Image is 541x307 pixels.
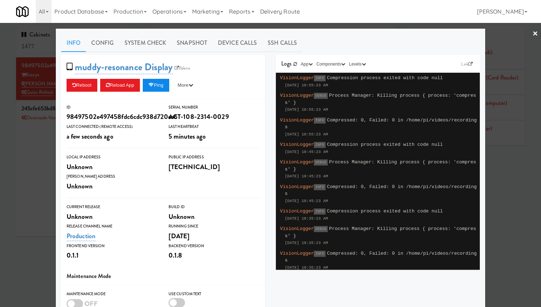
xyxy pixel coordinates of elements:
span: [DATE] 10:45:23 AM [285,199,328,203]
div: Release Channel Name [67,223,158,230]
span: VisionLogger [280,159,314,165]
span: DEBUG [314,93,328,99]
div: Build Id [169,203,260,211]
a: SSH Calls [262,34,302,52]
span: VisionLogger [280,75,314,81]
span: Maintenance Mode [67,272,111,280]
span: INFO [314,184,325,190]
span: [DATE] 10:35:23 AM [285,216,328,221]
span: INFO [314,208,325,215]
span: Compressed: 0, Failed: 0 in /home/pi/videos/recordings [285,184,477,197]
span: Logs [281,59,292,68]
span: INFO [314,117,325,124]
a: Device Calls [213,34,262,52]
div: Unknown [67,211,158,223]
span: VisionLogger [280,208,314,214]
div: Maintenance Mode [67,291,158,298]
a: Snapshot [171,34,213,52]
div: Serial Number [169,104,260,111]
div: 0.1.8 [169,249,260,262]
div: ACT-108-2314-0029 [169,111,260,123]
span: Process Manager: Killing process { process: 'compress' } [285,93,476,105]
div: [PERSON_NAME] Address [67,173,158,180]
span: [DATE] 10:55:23 AM [285,83,328,87]
span: VisionLogger [280,251,314,256]
div: Local IP Address [67,154,158,161]
span: a few seconds ago [67,131,113,141]
button: Reboot [67,79,97,92]
span: VisionLogger [280,117,314,123]
a: Config [86,34,119,52]
span: DEBUG [314,226,328,232]
span: VisionLogger [280,142,314,147]
span: VisionLogger [280,184,314,190]
a: Balena [173,64,192,72]
a: Info [61,34,86,52]
span: Process Manager: Killing process { process: 'compress' } [285,159,476,172]
button: More [172,79,199,92]
button: App [299,61,315,68]
div: Public IP Address [169,154,260,161]
span: 5 minutes ago [169,131,206,141]
span: Compressed: 0, Failed: 0 in /home/pi/videos/recordings [285,251,477,263]
div: Last Connected (Remote Access) [67,123,158,130]
span: INFO [314,75,325,81]
span: [DATE] 10:45:23 AM [285,150,328,154]
div: [TECHNICAL_ID] [169,161,260,173]
span: [DATE] 10:35:23 AM [285,241,328,245]
span: [DATE] 10:55:23 AM [285,132,328,136]
span: Compression process exited with code null [327,75,443,81]
div: Frontend Version [67,243,158,250]
div: 98497502e497458fdc6cdc938d720ea6 [67,111,158,123]
span: [DATE] 10:45:23 AM [285,174,328,178]
a: Link [459,61,474,68]
span: Compression process exited with code null [327,142,443,147]
span: INFO [314,142,325,148]
span: INFO [314,251,325,257]
span: VisionLogger [280,93,314,98]
div: Unknown [169,211,260,223]
button: Ping [143,79,169,92]
div: Unknown [67,180,158,192]
span: [DATE] 10:55:23 AM [285,107,328,112]
div: 0.1.1 [67,249,158,262]
a: muddy-resonance Display [75,60,172,74]
span: [DATE] [169,231,190,241]
span: Compression process exited with code null [327,208,443,214]
img: Micromart [16,5,29,18]
span: VisionLogger [280,226,314,231]
span: Compressed: 0, Failed: 0 in /home/pi/videos/recordings [285,117,477,130]
span: Process Manager: Killing process { process: 'compress' } [285,226,476,239]
div: Last Heartbeat [169,123,260,130]
a: Production [67,231,96,241]
div: Use Custom Text [169,291,260,298]
div: ID [67,104,158,111]
span: [DATE] 10:35:23 AM [285,265,328,270]
a: System Check [119,34,171,52]
div: Running Since [169,223,260,230]
button: Reload App [100,79,140,92]
button: Levels [347,61,367,68]
div: Current Release [67,203,158,211]
div: Backend Version [169,243,260,250]
span: DEBUG [314,159,328,166]
button: Components [315,61,347,68]
a: × [532,23,538,45]
div: Unknown [67,161,158,173]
